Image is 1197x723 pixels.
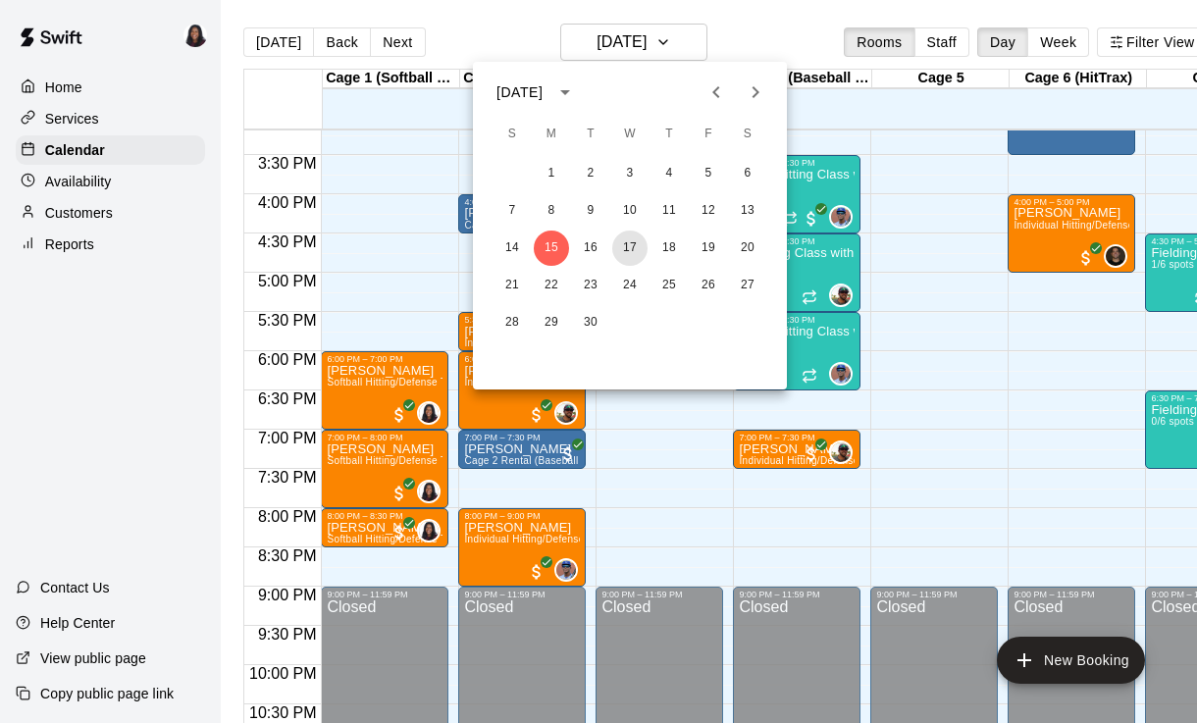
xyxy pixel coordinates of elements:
[691,156,726,191] button: 5
[534,156,569,191] button: 1
[612,156,648,191] button: 3
[612,193,648,229] button: 10
[494,268,530,303] button: 21
[573,156,608,191] button: 2
[736,73,775,112] button: Next month
[573,115,608,154] span: Tuesday
[651,268,687,303] button: 25
[612,268,648,303] button: 24
[691,231,726,266] button: 19
[573,305,608,340] button: 30
[730,231,765,266] button: 20
[730,268,765,303] button: 27
[573,231,608,266] button: 16
[496,82,543,103] div: [DATE]
[730,156,765,191] button: 6
[697,73,736,112] button: Previous month
[691,268,726,303] button: 26
[534,193,569,229] button: 8
[651,231,687,266] button: 18
[573,193,608,229] button: 9
[494,115,530,154] span: Sunday
[548,76,582,109] button: calendar view is open, switch to year view
[534,115,569,154] span: Monday
[534,305,569,340] button: 29
[494,193,530,229] button: 7
[651,156,687,191] button: 4
[573,268,608,303] button: 23
[494,305,530,340] button: 28
[730,115,765,154] span: Saturday
[691,115,726,154] span: Friday
[494,231,530,266] button: 14
[651,193,687,229] button: 11
[612,231,648,266] button: 17
[534,231,569,266] button: 15
[651,115,687,154] span: Thursday
[691,193,726,229] button: 12
[612,115,648,154] span: Wednesday
[730,193,765,229] button: 13
[534,268,569,303] button: 22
